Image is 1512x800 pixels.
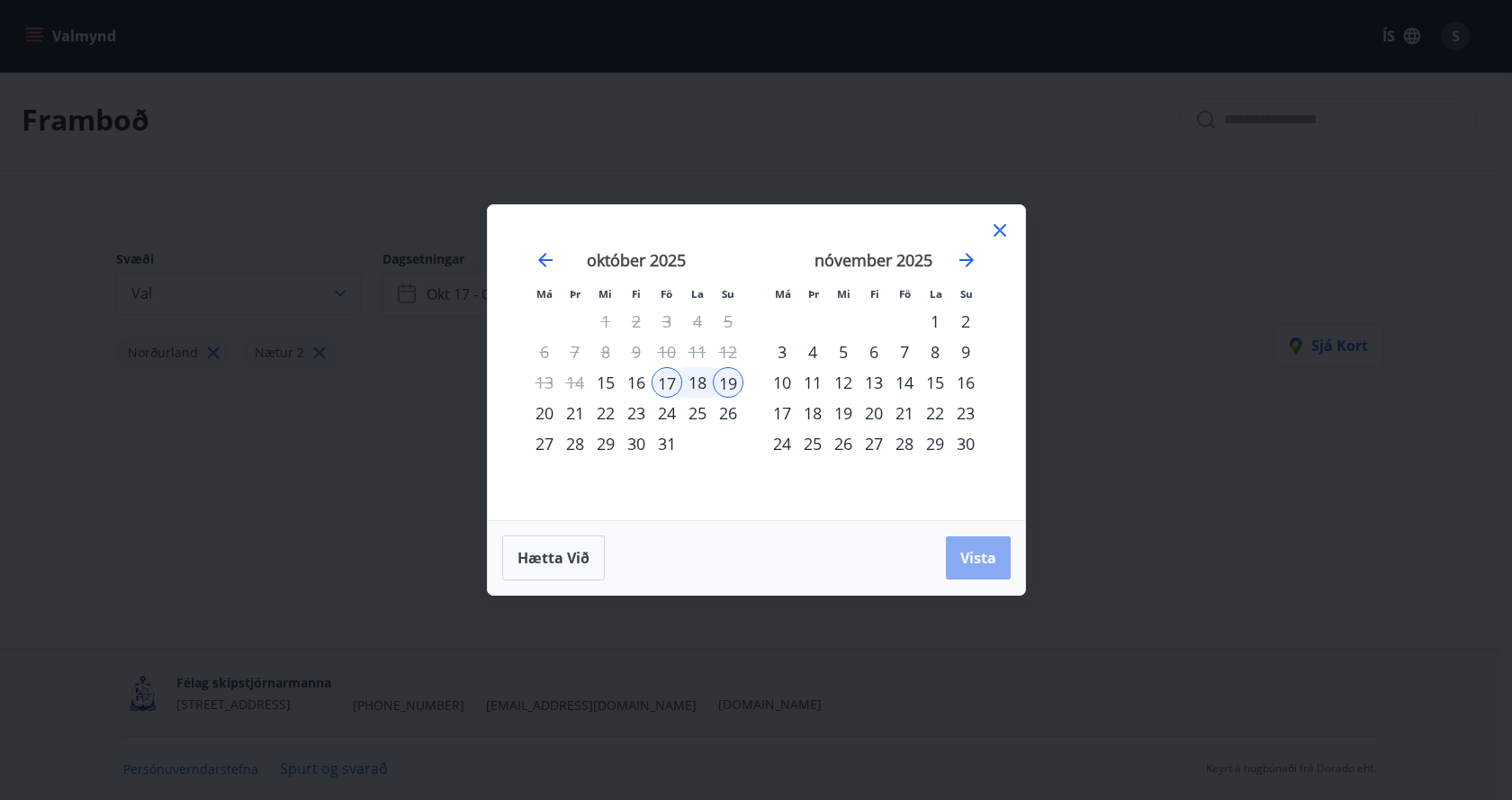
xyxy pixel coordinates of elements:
[920,428,950,459] td: Choose laugardagur, 29. nóvember 2025 as your check-in date. It’s available.
[509,227,1003,499] div: Calendar
[889,337,920,367] td: Choose föstudagur, 7. nóvember 2025 as your check-in date. It’s available.
[590,428,621,459] td: Choose miðvikudagur, 29. október 2025 as your check-in date. It’s available.
[950,398,981,428] div: 23
[797,367,828,398] div: 11
[797,428,828,459] div: 25
[767,367,797,398] td: Choose mánudagur, 10. nóvember 2025 as your check-in date. It’s available.
[889,367,920,398] div: 14
[713,398,743,428] td: Choose sunnudagur, 26. október 2025 as your check-in date. It’s available.
[590,398,621,428] td: Choose miðvikudagur, 22. október 2025 as your check-in date. It’s available.
[632,287,641,301] small: Fi
[590,306,621,337] td: Not available. miðvikudagur, 1. október 2025
[570,287,580,301] small: Þr
[960,548,996,568] span: Vista
[621,337,652,367] td: Not available. fimmtudagur, 9. október 2025
[859,428,889,459] td: Choose fimmtudagur, 27. nóvember 2025 as your check-in date. It’s available.
[590,367,621,398] td: Choose miðvikudagur, 15. október 2025 as your check-in date. It’s available.
[713,367,743,398] div: 19
[560,398,590,428] td: Choose þriðjudagur, 21. október 2025 as your check-in date. It’s available.
[529,337,560,367] td: Not available. mánudagur, 6. október 2025
[691,287,704,301] small: La
[621,398,652,428] div: 23
[950,398,981,428] td: Choose sunnudagur, 23. nóvember 2025 as your check-in date. It’s available.
[859,367,889,398] td: Choose fimmtudagur, 13. nóvember 2025 as your check-in date. It’s available.
[950,428,981,459] td: Choose sunnudagur, 30. nóvember 2025 as your check-in date. It’s available.
[828,398,859,428] td: Choose miðvikudagur, 19. nóvember 2025 as your check-in date. It’s available.
[682,367,713,398] div: 18
[859,337,889,367] td: Choose fimmtudagur, 6. nóvember 2025 as your check-in date. It’s available.
[682,367,713,398] td: Selected. laugardagur, 18. október 2025
[859,428,889,459] div: 27
[590,428,621,459] div: 29
[767,398,797,428] td: Choose mánudagur, 17. nóvember 2025 as your check-in date. It’s available.
[590,398,621,428] div: 22
[956,249,977,271] div: Move forward to switch to the next month.
[502,535,605,580] button: Hætta við
[517,548,589,568] span: Hætta við
[950,337,981,367] td: Choose sunnudagur, 9. nóvember 2025 as your check-in date. It’s available.
[652,306,682,337] td: Not available. föstudagur, 3. október 2025
[899,287,911,301] small: Fö
[859,367,889,398] div: 13
[587,249,686,271] strong: október 2025
[950,306,981,337] div: 2
[889,398,920,428] td: Choose föstudagur, 21. nóvember 2025 as your check-in date. It’s available.
[722,287,734,301] small: Su
[652,367,682,398] td: Selected as start date. föstudagur, 17. október 2025
[920,306,950,337] div: 1
[590,337,621,367] td: Not available. miðvikudagur, 8. október 2025
[828,337,859,367] div: 5
[560,428,590,459] div: 28
[950,428,981,459] div: 30
[529,428,560,459] div: 27
[837,287,850,301] small: Mi
[828,367,859,398] td: Choose miðvikudagur, 12. nóvember 2025 as your check-in date. It’s available.
[529,428,560,459] td: Choose mánudagur, 27. október 2025 as your check-in date. It’s available.
[797,337,828,367] td: Choose þriðjudagur, 4. nóvember 2025 as your check-in date. It’s available.
[598,287,612,301] small: Mi
[797,398,828,428] td: Choose þriðjudagur, 18. nóvember 2025 as your check-in date. It’s available.
[682,337,713,367] td: Not available. laugardagur, 11. október 2025
[828,367,859,398] div: 12
[652,337,682,367] td: Not available. föstudagur, 10. október 2025
[713,337,743,367] td: Not available. sunnudagur, 12. október 2025
[797,367,828,398] td: Choose þriðjudagur, 11. nóvember 2025 as your check-in date. It’s available.
[920,398,950,428] td: Choose laugardagur, 22. nóvember 2025 as your check-in date. It’s available.
[920,398,950,428] div: 22
[889,428,920,459] div: 28
[713,398,743,428] div: 26
[960,287,973,301] small: Su
[767,337,797,367] div: 3
[797,428,828,459] td: Choose þriðjudagur, 25. nóvember 2025 as your check-in date. It’s available.
[859,398,889,428] td: Choose fimmtudagur, 20. nóvember 2025 as your check-in date. It’s available.
[682,398,713,428] div: 25
[859,337,889,367] div: 6
[920,367,950,398] td: Choose laugardagur, 15. nóvember 2025 as your check-in date. It’s available.
[889,367,920,398] td: Choose föstudagur, 14. nóvember 2025 as your check-in date. It’s available.
[529,367,560,398] td: Not available. mánudagur, 13. október 2025
[767,337,797,367] td: Choose mánudagur, 3. nóvember 2025 as your check-in date. It’s available.
[713,367,743,398] td: Selected as end date. sunnudagur, 19. október 2025
[889,398,920,428] div: 21
[529,398,560,428] td: Choose mánudagur, 20. október 2025 as your check-in date. It’s available.
[920,337,950,367] div: 8
[652,398,682,428] td: Choose föstudagur, 24. október 2025 as your check-in date. It’s available.
[920,367,950,398] div: 15
[713,306,743,337] td: Not available. sunnudagur, 5. október 2025
[828,428,859,459] div: 26
[797,398,828,428] div: 18
[808,287,819,301] small: Þr
[828,428,859,459] td: Choose miðvikudagur, 26. nóvember 2025 as your check-in date. It’s available.
[870,287,879,301] small: Fi
[652,367,682,398] div: 17
[814,249,932,271] strong: nóvember 2025
[535,249,556,271] div: Move backward to switch to the previous month.
[950,337,981,367] div: 9
[950,367,981,398] div: 16
[828,398,859,428] div: 19
[536,287,553,301] small: Má
[775,287,791,301] small: Má
[560,337,590,367] td: Not available. þriðjudagur, 7. október 2025
[920,428,950,459] div: 29
[950,306,981,337] td: Choose sunnudagur, 2. nóvember 2025 as your check-in date. It’s available.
